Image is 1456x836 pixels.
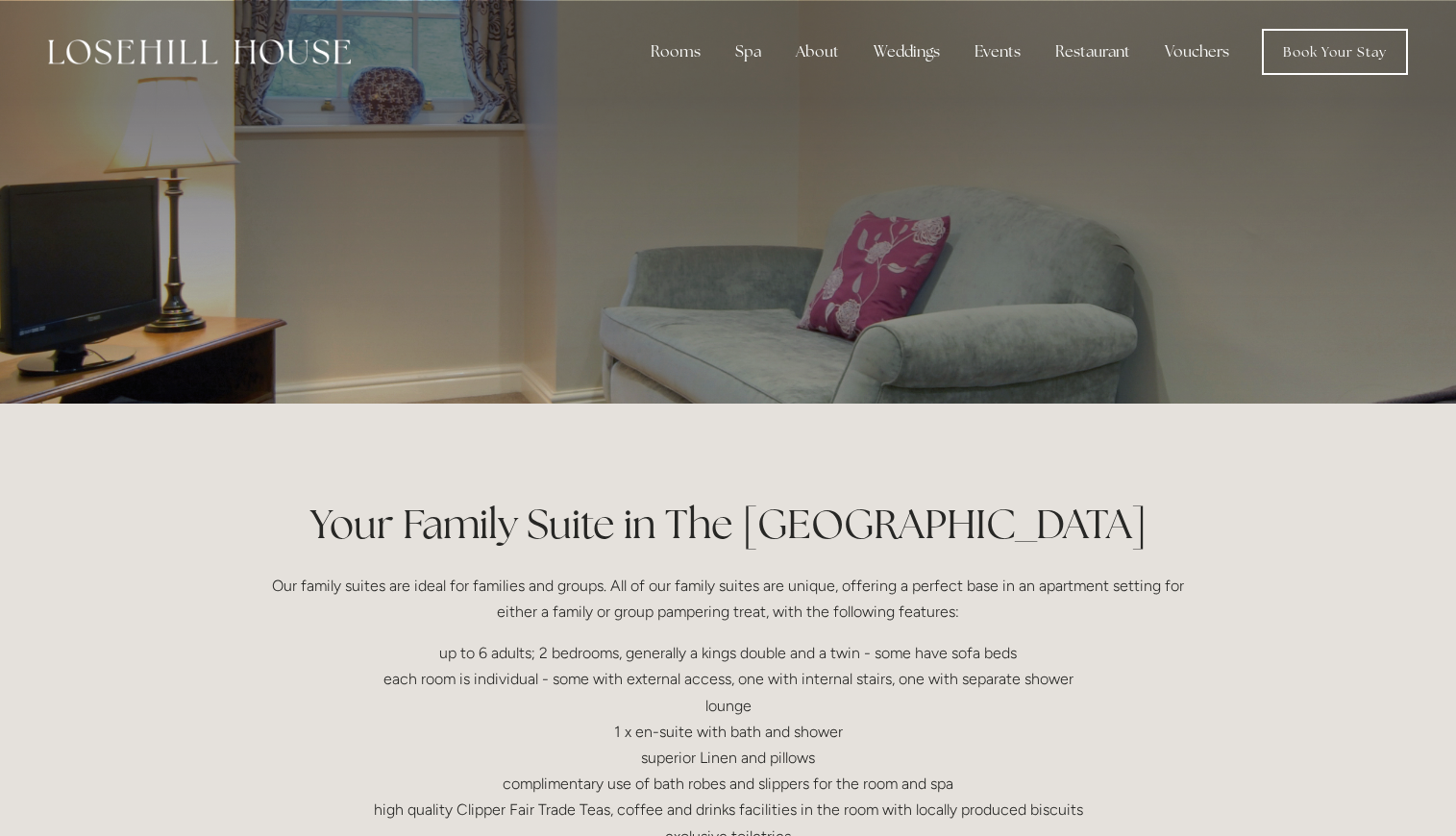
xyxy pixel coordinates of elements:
[269,573,1188,625] p: Our family suites are ideal for families and groups. All of our family suites are unique, offerin...
[858,33,955,71] div: Weddings
[635,33,716,71] div: Rooms
[1149,33,1245,71] a: Vouchers
[780,33,854,71] div: About
[720,33,777,71] div: Spa
[1262,29,1408,75] a: Book Your Stay
[269,496,1188,553] h1: Your Family Suite in The [GEOGRAPHIC_DATA]
[48,39,351,64] img: Losehill House
[1040,33,1146,71] div: Restaurant
[959,33,1036,71] div: Events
